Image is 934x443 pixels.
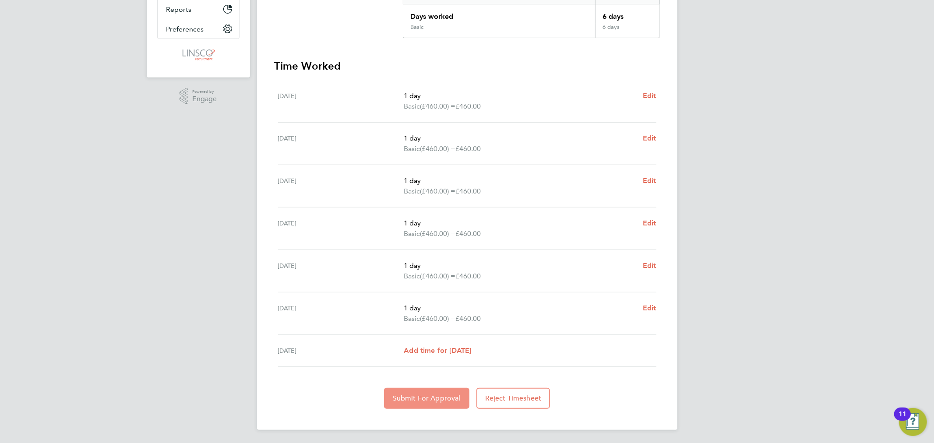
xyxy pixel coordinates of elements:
[643,133,656,144] a: Edit
[420,229,455,238] span: (£460.00) =
[275,59,660,73] h3: Time Worked
[278,176,404,197] div: [DATE]
[595,24,659,38] div: 6 days
[643,134,656,142] span: Edit
[455,102,481,110] span: £460.00
[420,102,455,110] span: (£460.00) =
[643,218,656,229] a: Edit
[410,24,423,31] div: Basic
[278,303,404,324] div: [DATE]
[403,4,596,24] div: Days worked
[404,186,420,197] span: Basic
[420,144,455,153] span: (£460.00) =
[643,219,656,227] span: Edit
[166,25,204,33] span: Preferences
[404,346,471,355] span: Add time for [DATE]
[643,304,656,312] span: Edit
[455,187,481,195] span: £460.00
[899,414,906,425] div: 11
[278,345,404,356] div: [DATE]
[420,314,455,323] span: (£460.00) =
[420,272,455,280] span: (£460.00) =
[420,187,455,195] span: (£460.00) =
[404,144,420,154] span: Basic
[643,303,656,313] a: Edit
[455,314,481,323] span: £460.00
[404,91,635,101] p: 1 day
[485,394,542,403] span: Reject Timesheet
[393,394,461,403] span: Submit For Approval
[278,260,404,281] div: [DATE]
[384,388,469,409] button: Submit For Approval
[278,91,404,112] div: [DATE]
[643,261,656,270] span: Edit
[595,4,659,24] div: 6 days
[404,260,635,271] p: 1 day
[404,133,635,144] p: 1 day
[643,176,656,186] a: Edit
[404,218,635,229] p: 1 day
[180,48,216,62] img: linsco-logo-retina.png
[643,91,656,101] a: Edit
[455,144,481,153] span: £460.00
[643,91,656,100] span: Edit
[476,388,550,409] button: Reject Timesheet
[404,303,635,313] p: 1 day
[404,101,420,112] span: Basic
[404,313,420,324] span: Basic
[158,19,239,39] button: Preferences
[278,133,404,154] div: [DATE]
[180,88,217,105] a: Powered byEngage
[899,408,927,436] button: Open Resource Center, 11 new notifications
[643,176,656,185] span: Edit
[192,88,217,95] span: Powered by
[404,229,420,239] span: Basic
[404,176,635,186] p: 1 day
[455,272,481,280] span: £460.00
[404,271,420,281] span: Basic
[455,229,481,238] span: £460.00
[157,48,240,62] a: Go to home page
[166,5,192,14] span: Reports
[404,345,471,356] a: Add time for [DATE]
[278,218,404,239] div: [DATE]
[643,260,656,271] a: Edit
[192,95,217,103] span: Engage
